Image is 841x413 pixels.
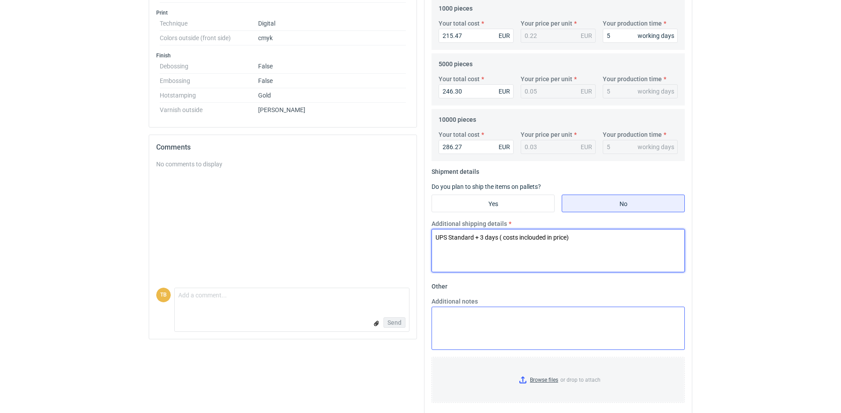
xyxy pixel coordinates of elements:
label: Additional notes [432,297,478,306]
label: or drop to attach [432,357,684,402]
label: Your price per unit [521,75,572,83]
dt: Debossing [160,59,258,74]
div: Tim Bastl [156,288,171,302]
dd: Digital [258,16,406,31]
legend: Other [432,279,447,290]
label: Your total cost [439,130,480,139]
figcaption: TB [156,288,171,302]
label: Your production time [603,19,662,28]
input: 0 [439,29,514,43]
h2: Comments [156,142,409,153]
dd: cmyk [258,31,406,45]
div: working days [638,31,674,40]
div: working days [638,143,674,151]
span: Send [387,319,402,326]
button: Send [383,317,405,328]
label: Your total cost [439,75,480,83]
dd: False [258,59,406,74]
div: working days [638,87,674,96]
label: Yes [432,195,555,212]
label: No [562,195,685,212]
legend: 1000 pieces [439,1,473,12]
dd: [PERSON_NAME] [258,103,406,113]
dt: Colors outside (front side) [160,31,258,45]
label: Your production time [603,130,662,139]
h3: Finish [156,52,409,59]
label: Your price per unit [521,19,572,28]
label: Your total cost [439,19,480,28]
dt: Embossing [160,74,258,88]
dd: False [258,74,406,88]
dt: Technique [160,16,258,31]
div: EUR [581,31,592,40]
input: 0 [603,29,678,43]
label: Your production time [603,75,662,83]
div: EUR [499,31,510,40]
div: EUR [499,87,510,96]
div: EUR [581,143,592,151]
legend: 10000 pieces [439,113,476,123]
div: EUR [581,87,592,96]
legend: 5000 pieces [439,57,473,68]
label: Additional shipping details [432,219,507,228]
dt: Varnish outside [160,103,258,113]
label: Do you plan to ship the items on pallets? [432,183,541,190]
label: Your price per unit [521,130,572,139]
dt: Hotstamping [160,88,258,103]
div: No comments to display [156,160,409,169]
dd: Gold [258,88,406,103]
legend: Shipment details [432,165,479,175]
div: EUR [499,143,510,151]
h3: Print [156,9,409,16]
textarea: UPS Standard + 3 days ( costs inclouded in price) [432,229,685,272]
